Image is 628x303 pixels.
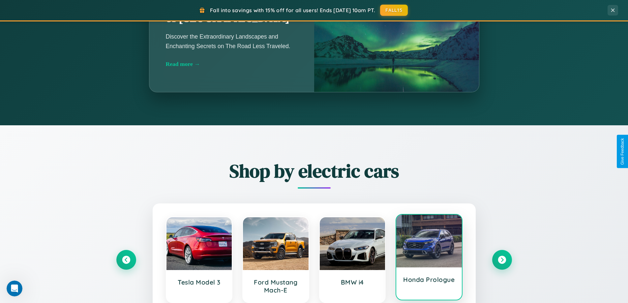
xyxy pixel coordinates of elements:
[166,61,298,68] div: Read more →
[403,276,455,284] h3: Honda Prologue
[116,158,512,184] h2: Shop by electric cars
[166,32,298,50] p: Discover the Extraordinary Landscapes and Enchanting Secrets on The Road Less Traveled.
[380,5,408,16] button: FALL15
[620,138,625,165] div: Give Feedback
[326,278,379,286] h3: BMW i4
[173,278,225,286] h3: Tesla Model 3
[250,278,302,294] h3: Ford Mustang Mach-E
[210,7,375,14] span: Fall into savings with 15% off for all users! Ends [DATE] 10am PT.
[7,281,22,296] iframe: Intercom live chat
